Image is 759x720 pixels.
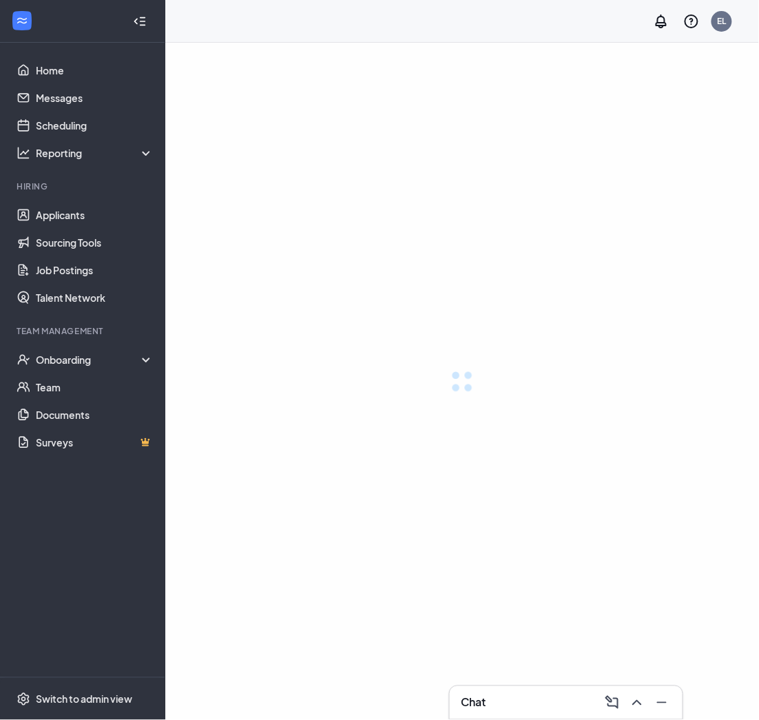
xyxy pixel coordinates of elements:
svg: Settings [17,692,30,706]
a: Messages [36,84,154,112]
svg: ChevronUp [629,695,645,711]
svg: Notifications [653,13,669,30]
div: EL [718,15,727,27]
a: Scheduling [36,112,154,139]
svg: QuestionInfo [683,13,700,30]
a: Home [36,56,154,84]
a: Talent Network [36,284,154,311]
div: Switch to admin view [36,692,132,706]
h3: Chat [461,695,486,710]
div: Reporting [36,146,154,160]
a: Sourcing Tools [36,229,154,256]
svg: ComposeMessage [604,695,621,711]
a: Job Postings [36,256,154,284]
svg: Analysis [17,146,30,160]
button: ComposeMessage [600,692,622,714]
a: Team [36,373,154,401]
svg: UserCheck [17,353,30,367]
a: Applicants [36,201,154,229]
div: Team Management [17,325,151,337]
svg: Minimize [654,695,670,711]
svg: Collapse [133,14,147,28]
button: ChevronUp [625,692,647,714]
div: Onboarding [36,353,154,367]
button: Minimize [649,692,672,714]
a: SurveysCrown [36,429,154,456]
svg: WorkstreamLogo [15,14,29,28]
a: Documents [36,401,154,429]
div: Hiring [17,181,151,192]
